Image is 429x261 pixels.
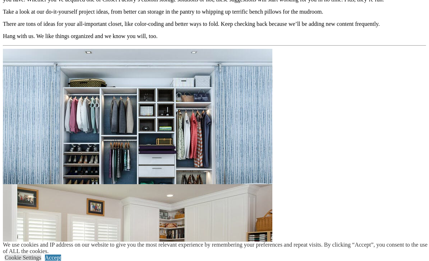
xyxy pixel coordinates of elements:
[3,33,426,39] p: Hang with us. We like things organized and we know you will, too.
[3,49,272,228] img: Closets
[45,255,61,261] a: Accept
[3,21,426,27] p: There are tons of ideas for your all-important closet, like color-coding and better ways to fold....
[5,255,41,261] a: Cookie Settings
[3,242,429,255] div: We use cookies and IP address on our website to give you the most relevant experience by remember...
[3,9,426,15] p: Take a look at our do-it-yourself project ideas, from better can storage in the pantry to whippin...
